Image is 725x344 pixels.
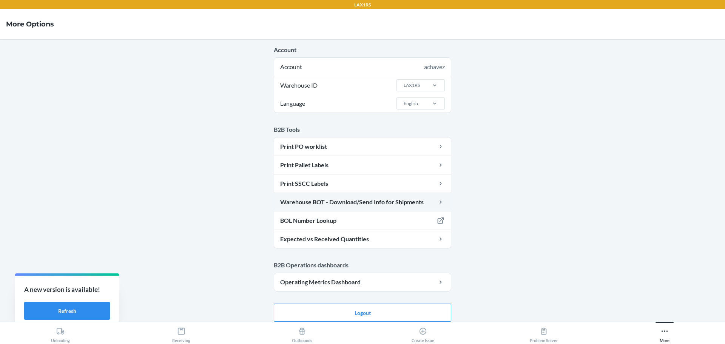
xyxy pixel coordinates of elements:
[362,322,483,343] button: Create Issue
[24,302,110,320] button: Refresh
[604,322,725,343] button: More
[274,261,451,270] p: B2B Operations dashboards
[274,174,451,193] a: Print SSCC Labels
[274,137,451,156] a: Print PO worklist
[274,45,451,54] p: Account
[404,82,420,89] div: LAX1RS
[279,76,319,94] span: Warehouse ID
[424,62,445,71] div: achavez
[242,322,362,343] button: Outbounds
[292,324,312,343] div: Outbounds
[412,324,434,343] div: Create Issue
[274,304,451,322] button: Logout
[403,100,404,107] input: LanguageEnglish
[530,324,558,343] div: Problem Solver
[274,156,451,174] a: Print Pallet Labels
[274,273,451,291] a: Operating Metrics Dashboard
[404,100,418,107] div: English
[24,285,110,295] p: A new version is available!
[274,125,451,134] p: B2B Tools
[172,324,190,343] div: Receiving
[403,82,404,89] input: Warehouse IDLAX1RS
[274,211,451,230] a: BOL Number Lookup
[51,324,70,343] div: Unloading
[660,324,669,343] div: More
[279,94,306,113] span: Language
[274,193,451,211] a: Warehouse BOT - Download/Send Info for Shipments
[6,19,54,29] h4: More Options
[354,2,371,8] p: LAX1RS
[121,322,242,343] button: Receiving
[483,322,604,343] button: Problem Solver
[274,58,451,76] div: Account
[274,230,451,248] a: Expected vs Received Quantities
